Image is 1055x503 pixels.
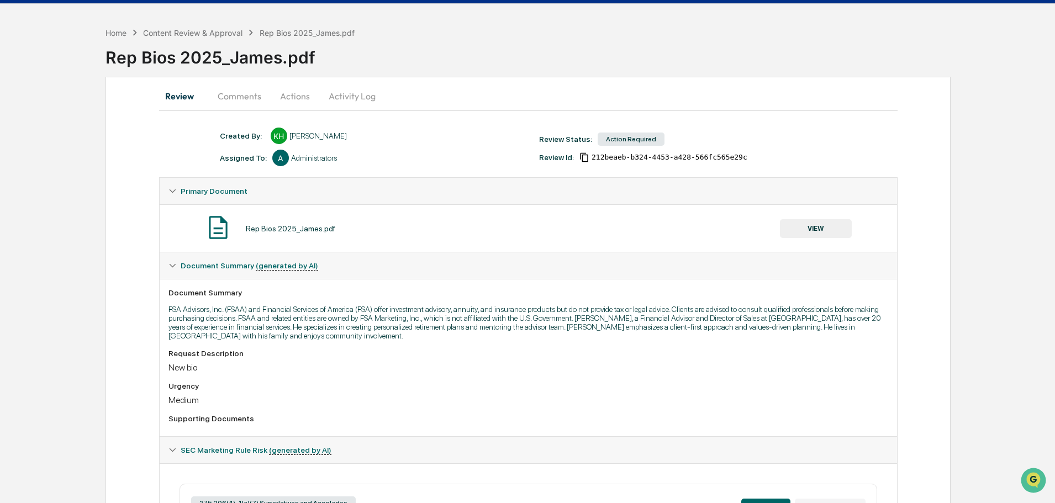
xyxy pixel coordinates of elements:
[289,131,347,140] div: [PERSON_NAME]
[11,140,20,149] div: 🖐️
[110,187,134,195] span: Pylon
[592,153,747,162] span: 212beaeb-b324-4453-a428-566fc565e29c
[159,83,898,109] div: secondary tabs example
[168,382,888,390] div: Urgency
[168,395,888,405] div: Medium
[160,252,897,279] div: Document Summary (generated by AI)
[80,140,89,149] div: 🗄️
[204,214,232,241] img: Document Icon
[22,160,70,171] span: Data Lookup
[168,349,888,358] div: Request Description
[143,28,242,38] div: Content Review & Approval
[159,83,209,109] button: Review
[539,153,574,162] div: Review Id:
[160,437,897,463] div: SEC Marketing Rule Risk (generated by AI)
[38,84,181,96] div: Start new chat
[320,83,384,109] button: Activity Log
[160,178,897,204] div: Primary Document
[181,187,247,195] span: Primary Document
[168,362,888,373] div: New bio
[22,139,71,150] span: Preclearance
[539,135,592,144] div: Review Status:
[579,152,589,162] span: Copy Id
[270,83,320,109] button: Actions
[598,133,664,146] div: Action Required
[76,135,141,155] a: 🗄️Attestations
[38,96,140,104] div: We're available if you need us!
[246,224,335,233] div: Rep Bios 2025_James.pdf
[272,150,289,166] div: A
[7,135,76,155] a: 🖐️Preclearance
[269,446,331,455] u: (generated by AI)
[106,39,1055,67] div: Rep Bios 2025_James.pdf
[11,84,31,104] img: 1746055101610-c473b297-6a78-478c-a979-82029cc54cd1
[181,261,318,270] span: Document Summary
[78,187,134,195] a: Powered byPylon
[271,128,287,144] div: KH
[106,28,126,38] div: Home
[11,161,20,170] div: 🔎
[160,279,897,436] div: Document Summary (generated by AI)
[780,219,852,238] button: VIEW
[260,28,355,38] div: Rep Bios 2025_James.pdf
[181,446,331,454] span: SEC Marketing Rule Risk
[188,88,201,101] button: Start new chat
[220,131,265,140] div: Created By: ‎ ‎
[11,23,201,41] p: How can we help?
[291,153,337,162] div: Administrators
[209,83,270,109] button: Comments
[168,288,888,297] div: Document Summary
[256,261,318,271] u: (generated by AI)
[1020,467,1049,496] iframe: Open customer support
[29,50,182,62] input: Clear
[7,156,74,176] a: 🔎Data Lookup
[91,139,137,150] span: Attestations
[160,204,897,252] div: Primary Document
[168,414,888,423] div: Supporting Documents
[220,153,267,162] div: Assigned To:
[168,305,888,340] p: FSA Advisors, Inc. (FSAA) and Financial Services of America (FSA) offer investment advisory, annu...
